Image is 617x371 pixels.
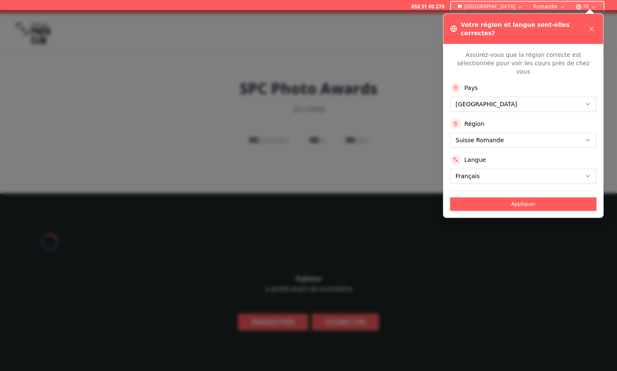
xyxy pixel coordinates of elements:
[461,20,586,37] h3: Votre région et langue sont-elles correctes?
[464,120,484,128] label: Région
[411,3,444,10] a: 058 51 00 270
[530,2,569,12] button: Romandie
[450,197,597,211] button: Appliquer
[464,84,478,92] label: Pays
[572,2,600,12] button: FR
[464,156,486,164] label: Langue
[454,2,527,12] button: [GEOGRAPHIC_DATA]
[450,51,597,76] p: Assurez-vous que la région correcte est sélectionnée pour voir les cours près de chez vous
